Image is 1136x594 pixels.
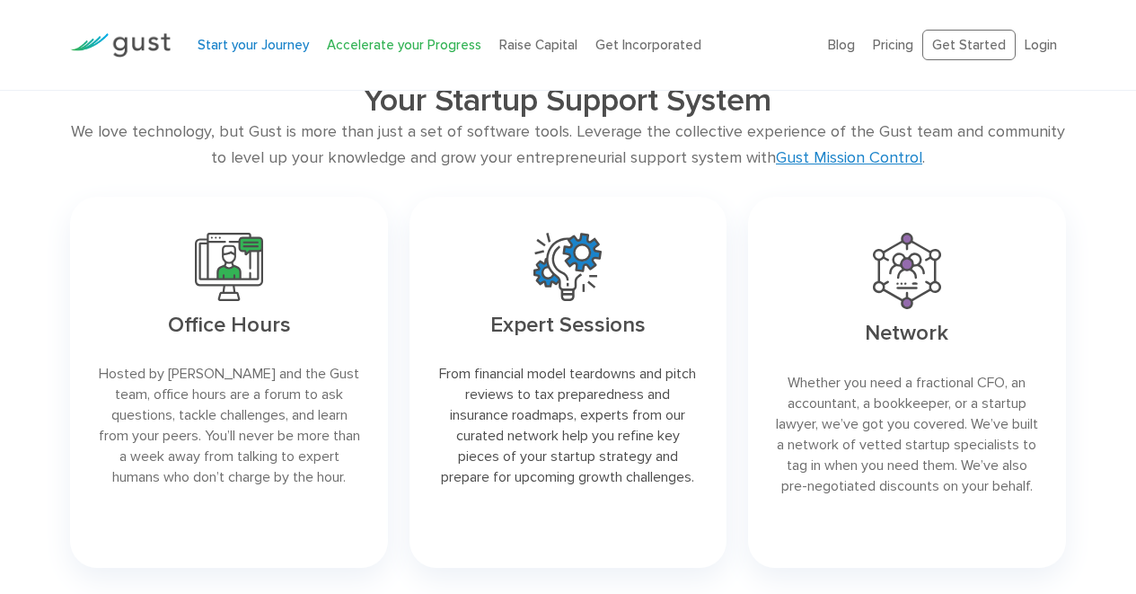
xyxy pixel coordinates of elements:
[70,33,171,58] img: Gust Logo
[873,37,913,53] a: Pricing
[922,30,1016,61] a: Get Started
[198,37,309,53] a: Start your Journey
[828,37,855,53] a: Blog
[595,37,701,53] a: Get Incorporated
[327,37,481,53] a: Accelerate your Progress
[499,37,577,53] a: Raise Capital
[70,120,1066,172] div: We love technology, but Gust is more than just a set of software tools. Leverage the collective e...
[170,81,966,120] h2: Your Startup Support System
[1025,37,1057,53] a: Login
[776,148,922,167] a: Gust Mission Control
